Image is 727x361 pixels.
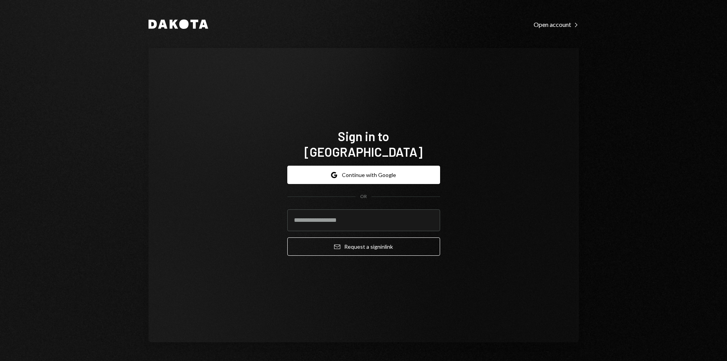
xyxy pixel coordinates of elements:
button: Request a signinlink [287,237,440,256]
a: Open account [534,20,579,28]
button: Continue with Google [287,166,440,184]
h1: Sign in to [GEOGRAPHIC_DATA] [287,128,440,159]
div: Open account [534,21,579,28]
div: OR [360,193,367,200]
